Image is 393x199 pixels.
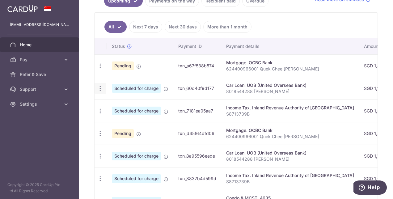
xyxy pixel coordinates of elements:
[173,54,221,77] td: txn_a67f538b574
[112,107,161,115] span: Scheduled for charge
[226,172,354,179] div: Income Tax. Inland Revenue Authority of [GEOGRAPHIC_DATA]
[20,71,61,78] span: Refer & Save
[226,133,354,140] p: 624400966001 Quek Chee [PERSON_NAME]
[173,38,221,54] th: Payment ID
[226,60,354,66] div: Mortgage. OCBC Bank
[226,82,354,88] div: Car Loan. UOB (United Overseas Bank)
[226,88,354,95] p: 8018544288 [PERSON_NAME]
[173,77,221,99] td: txn_60d40f9d177
[112,129,134,138] span: Pending
[226,179,354,185] p: S8713739B
[226,150,354,156] div: Car Loan. UOB (United Overseas Bank)
[364,43,380,49] span: Amount
[173,167,221,190] td: txn_8837b4d599d
[226,156,354,162] p: 8018544288 [PERSON_NAME]
[226,111,354,117] p: S8713739B
[226,105,354,111] div: Income Tax. Inland Revenue Authority of [GEOGRAPHIC_DATA]
[112,174,161,183] span: Scheduled for charge
[129,21,162,33] a: Next 7 days
[173,145,221,167] td: txn_8a95596eede
[112,61,134,70] span: Pending
[226,66,354,72] p: 624400966001 Quek Chee [PERSON_NAME]
[221,38,359,54] th: Payment details
[353,180,387,196] iframe: Opens a widget where you can find more information
[112,43,125,49] span: Status
[112,152,161,160] span: Scheduled for charge
[104,21,127,33] a: All
[20,42,61,48] span: Home
[165,21,201,33] a: Next 30 days
[226,127,354,133] div: Mortgage. OCBC Bank
[112,84,161,93] span: Scheduled for charge
[20,57,61,63] span: Pay
[20,101,61,107] span: Settings
[7,5,38,12] img: CardUp
[173,99,221,122] td: txn_7181ea05aa7
[10,22,69,28] p: [EMAIL_ADDRESS][DOMAIN_NAME]
[173,122,221,145] td: txn_d45f64dfd06
[203,21,251,33] a: More than 1 month
[20,86,61,92] span: Support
